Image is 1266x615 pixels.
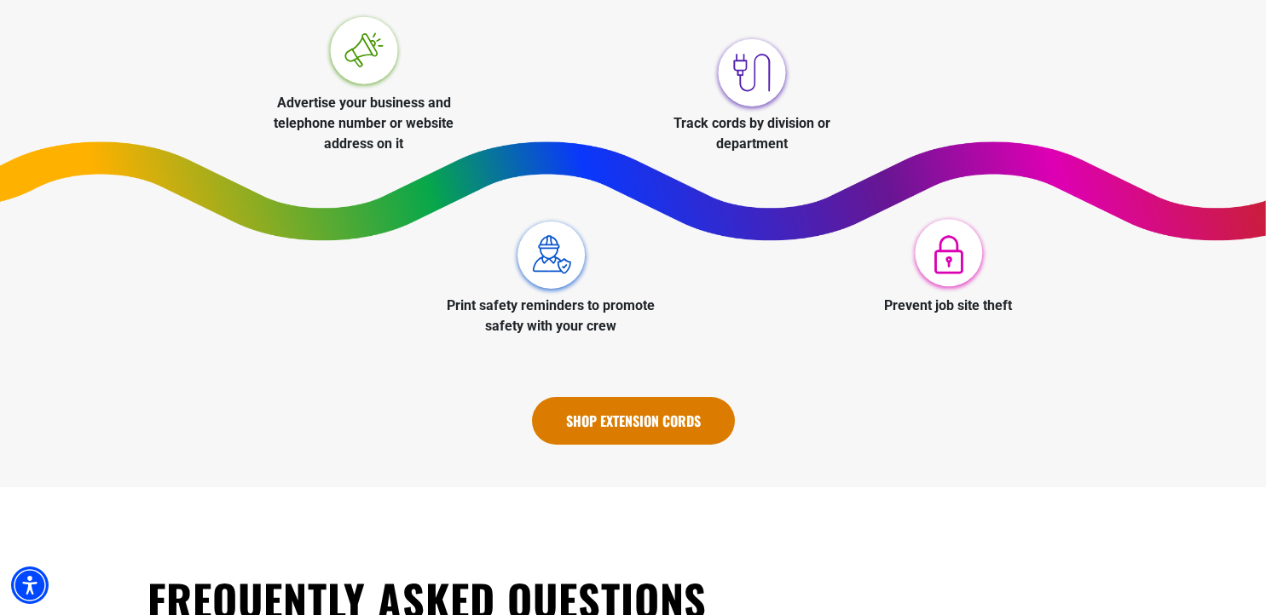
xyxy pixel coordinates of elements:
p: Track cords by division or department [645,113,858,154]
img: Track [712,32,793,113]
img: Print [511,215,592,296]
div: Accessibility Menu [11,566,49,604]
a: Shop Extension Cords [532,397,735,445]
p: Print safety reminders to promote safety with your crew [444,296,657,336]
img: Prevent [908,215,989,296]
img: Advertise [323,12,404,93]
p: Prevent job site theft [841,296,1055,316]
p: Advertise your business and telephone number or website address on it [257,93,471,154]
